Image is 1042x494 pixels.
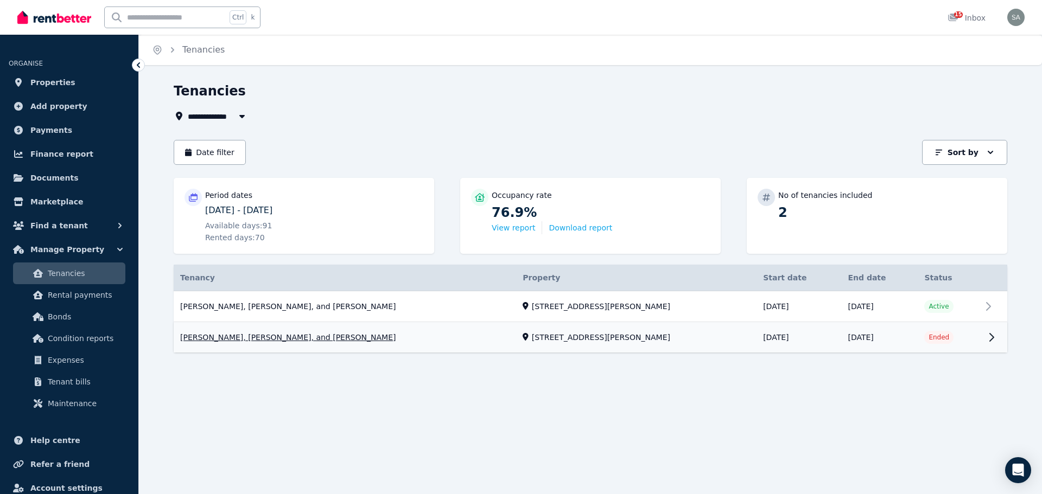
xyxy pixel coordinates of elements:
[9,239,130,260] button: Manage Property
[13,284,125,306] a: Rental payments
[922,140,1007,165] button: Sort by
[30,195,83,208] span: Marketplace
[9,453,130,475] a: Refer a friend
[230,10,246,24] span: Ctrl
[492,204,710,221] p: 76.9%
[492,190,552,201] p: Occupancy rate
[9,429,130,451] a: Help centre
[205,220,272,231] span: Available days: 91
[757,265,841,291] th: Start date
[251,13,255,22] span: k
[948,147,979,158] p: Sort by
[516,265,757,291] th: Property
[9,191,130,213] a: Marketplace
[48,267,121,280] span: Tenancies
[13,306,125,328] a: Bonds
[48,332,121,345] span: Condition reports
[205,232,265,243] span: Rented days: 70
[9,95,130,117] a: Add property
[492,222,535,233] button: View report
[174,323,1007,353] a: View details for Sandeep Kumar, Kirti kirti, and Amarpreet Sidhu
[48,397,121,410] span: Maintenance
[841,265,918,291] th: End date
[30,434,80,447] span: Help centre
[30,76,75,89] span: Properties
[841,322,918,353] td: [DATE]
[13,328,125,349] a: Condition reports
[549,222,612,233] button: Download report
[13,262,125,284] a: Tenancies
[48,375,121,388] span: Tenant bills
[30,171,79,184] span: Documents
[139,35,238,65] nav: Breadcrumb
[954,11,963,18] span: 15
[9,215,130,236] button: Find a tenant
[9,119,130,141] a: Payments
[205,204,423,217] p: [DATE] - [DATE]
[778,204,996,221] p: 2
[1007,9,1025,26] img: savim83@gmail.com
[30,147,93,161] span: Finance report
[17,9,91,25] img: RentBetter
[174,291,1007,322] a: View details for Ashleigh O'Lynn, Michael O'Lynn, and Hayley Devent
[174,82,246,100] h1: Tenancies
[13,371,125,393] a: Tenant bills
[30,458,90,471] span: Refer a friend
[30,219,88,232] span: Find a tenant
[182,43,225,56] span: Tenancies
[205,190,252,201] p: Period dates
[13,393,125,414] a: Maintenance
[9,72,130,93] a: Properties
[9,60,43,67] span: ORGANISE
[48,288,121,301] span: Rental payments
[9,143,130,165] a: Finance report
[948,12,986,23] div: Inbox
[180,272,215,283] span: Tenancy
[9,167,130,189] a: Documents
[48,310,121,323] span: Bonds
[30,100,87,113] span: Add property
[1005,457,1031,483] div: Open Intercom Messenger
[13,349,125,371] a: Expenses
[918,265,981,291] th: Status
[757,322,841,353] td: [DATE]
[48,354,121,367] span: Expenses
[778,190,872,201] p: No of tenancies included
[30,243,104,256] span: Manage Property
[174,140,246,165] button: Date filter
[30,124,72,137] span: Payments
